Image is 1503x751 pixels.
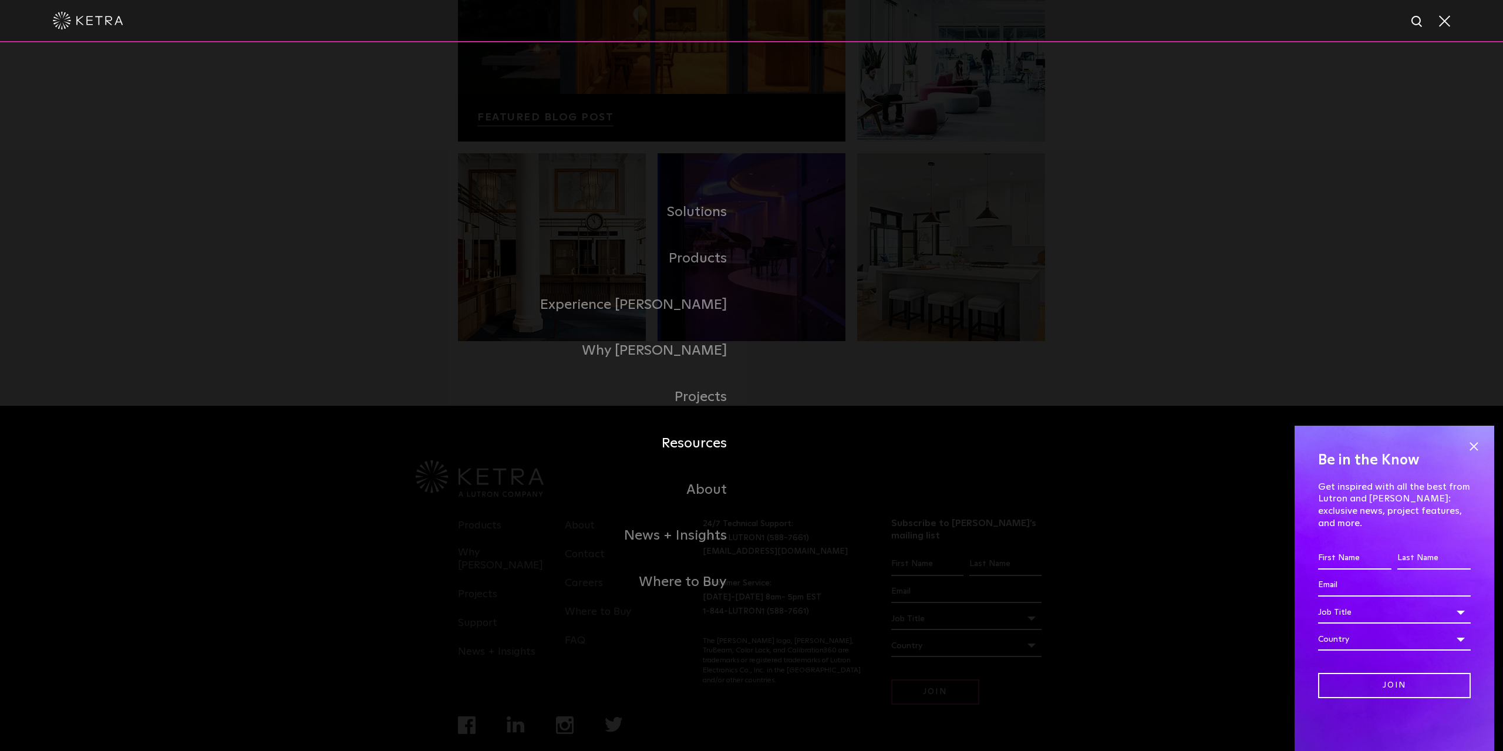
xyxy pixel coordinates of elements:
div: Job Title [1318,601,1471,624]
a: Why [PERSON_NAME] [458,328,751,374]
a: Projects [458,374,751,420]
a: Products [458,235,751,282]
div: Navigation Menu [458,189,1045,605]
input: Email [1318,574,1471,597]
a: About [458,467,751,513]
img: search icon [1410,15,1425,29]
a: Where to Buy [458,559,751,605]
div: Country [1318,628,1471,651]
a: Resources [458,420,751,467]
img: ketra-logo-2019-white [53,12,123,29]
input: Join [1318,673,1471,698]
p: Get inspired with all the best from Lutron and [PERSON_NAME]: exclusive news, project features, a... [1318,481,1471,530]
a: Experience [PERSON_NAME] [458,282,751,328]
input: First Name [1318,547,1391,570]
a: Solutions [458,189,751,235]
h4: Be in the Know [1318,449,1471,472]
input: Last Name [1397,547,1471,570]
a: News + Insights [458,513,751,559]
